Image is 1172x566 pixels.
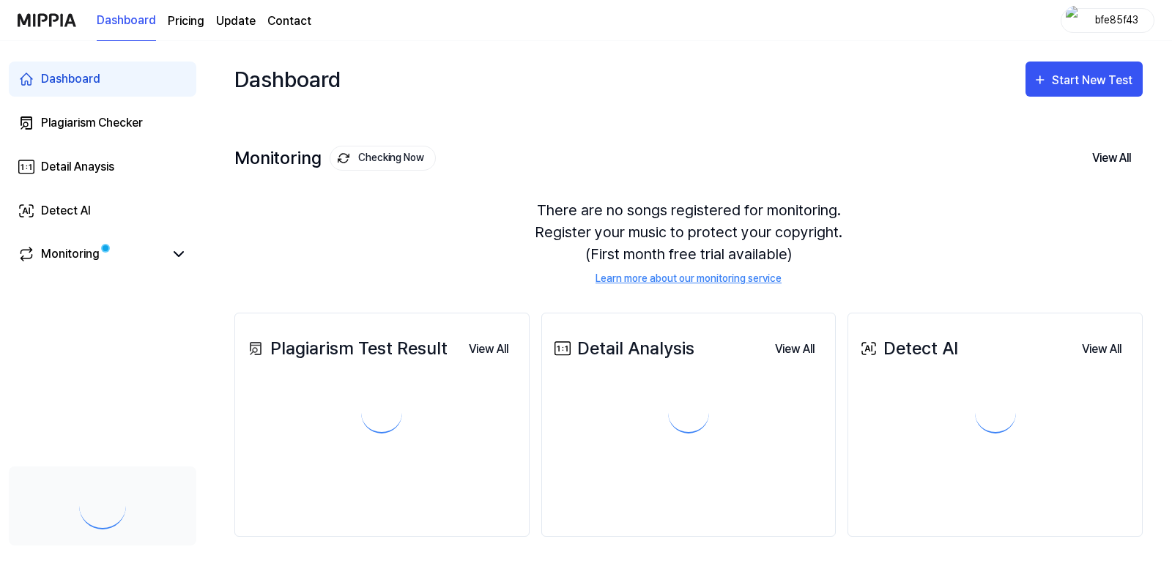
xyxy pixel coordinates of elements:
[216,12,256,30] a: Update
[457,335,520,364] button: View All
[1066,6,1083,35] img: profile
[18,245,164,263] a: Monitoring
[1070,335,1133,364] button: View All
[41,202,91,220] div: Detect AI
[234,56,341,103] div: Dashboard
[244,335,448,362] div: Plagiarism Test Result
[457,334,520,364] a: View All
[1088,12,1145,28] div: bfe85f43
[763,335,826,364] button: View All
[234,182,1143,304] div: There are no songs registered for monitoring. Register your music to protect your copyright. (Fir...
[41,245,100,263] div: Monitoring
[267,12,311,30] a: Contact
[41,114,143,132] div: Plagiarism Checker
[1025,62,1143,97] button: Start New Test
[338,152,349,164] img: monitoring Icon
[1052,71,1135,90] div: Start New Test
[330,146,436,171] button: Checking Now
[41,158,114,176] div: Detail Anaysis
[9,193,196,228] a: Detect AI
[763,334,826,364] a: View All
[857,335,958,362] div: Detect AI
[9,62,196,97] a: Dashboard
[168,12,204,30] a: Pricing
[9,149,196,185] a: Detail Anaysis
[9,105,196,141] a: Plagiarism Checker
[97,1,156,41] a: Dashboard
[1061,8,1154,33] button: profilebfe85f43
[1070,334,1133,364] a: View All
[551,335,694,362] div: Detail Analysis
[234,146,436,171] div: Monitoring
[596,271,782,286] a: Learn more about our monitoring service
[41,70,100,88] div: Dashboard
[1080,143,1143,174] button: View All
